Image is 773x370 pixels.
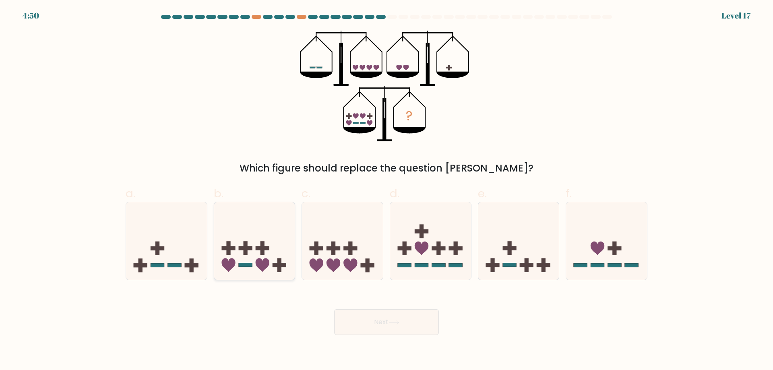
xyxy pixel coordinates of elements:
[302,186,310,201] span: c.
[334,309,439,335] button: Next
[566,186,571,201] span: f.
[390,186,399,201] span: d.
[478,186,487,201] span: e.
[721,10,750,22] div: Level 17
[130,161,643,176] div: Which figure should replace the question [PERSON_NAME]?
[214,186,223,201] span: b.
[406,107,413,125] tspan: ?
[23,10,39,22] div: 4:50
[126,186,135,201] span: a.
